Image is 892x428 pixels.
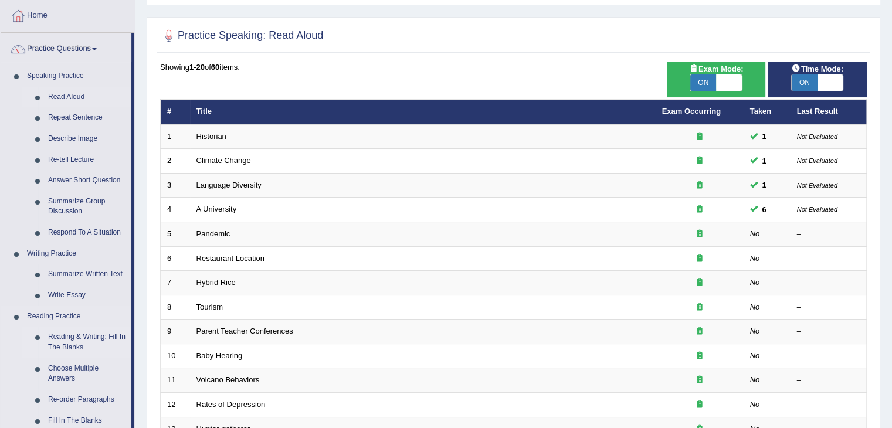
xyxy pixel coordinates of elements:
a: Pandemic [196,229,230,238]
a: Practice Questions [1,33,131,62]
a: Rates of Depression [196,400,266,409]
em: No [750,254,760,263]
div: – [797,375,860,386]
small: Not Evaluated [797,157,837,164]
a: Summarize Written Text [43,264,131,285]
a: Hybrid Rice [196,278,236,287]
div: – [797,399,860,410]
a: Historian [196,132,226,141]
a: Re-order Paragraphs [43,389,131,410]
small: Not Evaluated [797,182,837,189]
th: Title [190,100,656,124]
em: No [750,278,760,287]
div: Exam occurring question [662,277,737,288]
span: You can still take this question [758,203,771,216]
td: 1 [161,124,190,149]
a: Baby Hearing [196,351,243,360]
span: Time Mode: [787,63,848,75]
div: – [797,302,860,313]
em: No [750,327,760,335]
a: Parent Teacher Conferences [196,327,293,335]
div: Exam occurring question [662,253,737,264]
td: 9 [161,320,190,344]
div: Exam occurring question [662,375,737,386]
em: No [750,303,760,311]
div: Exam occurring question [662,326,737,337]
em: No [750,229,760,238]
div: Exam occurring question [662,155,737,167]
em: No [750,375,760,384]
a: Writing Practice [22,243,131,264]
div: Exam occurring question [662,399,737,410]
th: Last Result [791,100,867,124]
a: Language Diversity [196,181,262,189]
a: Reading & Writing: Fill In The Blanks [43,327,131,358]
div: – [797,351,860,362]
div: Show exams occurring in exams [667,62,766,97]
a: Re-tell Lecture [43,150,131,171]
div: – [797,326,860,337]
a: Repeat Sentence [43,107,131,128]
a: Describe Image [43,128,131,150]
span: ON [690,74,716,91]
small: Not Evaluated [797,206,837,213]
a: Write Essay [43,285,131,306]
a: Volcano Behaviors [196,375,260,384]
span: You can still take this question [758,130,771,142]
a: Speaking Practice [22,66,131,87]
span: You can still take this question [758,179,771,191]
a: Reading Practice [22,306,131,327]
a: Exam Occurring [662,107,721,116]
div: – [797,253,860,264]
a: Restaurant Location [196,254,264,263]
a: Summarize Group Discussion [43,191,131,222]
div: Showing of items. [160,62,867,73]
td: 8 [161,295,190,320]
div: – [797,277,860,288]
div: Exam occurring question [662,180,737,191]
td: 7 [161,271,190,295]
b: 1-20 [189,63,205,72]
div: Exam occurring question [662,229,737,240]
em: No [750,400,760,409]
td: 2 [161,149,190,174]
b: 60 [211,63,219,72]
th: # [161,100,190,124]
div: Exam occurring question [662,351,737,362]
a: Respond To A Situation [43,222,131,243]
span: You can still take this question [758,155,771,167]
div: Exam occurring question [662,204,737,215]
small: Not Evaluated [797,133,837,140]
td: 5 [161,222,190,247]
td: 12 [161,392,190,417]
em: No [750,351,760,360]
div: – [797,229,860,240]
a: Tourism [196,303,223,311]
td: 4 [161,198,190,222]
h2: Practice Speaking: Read Aloud [160,27,323,45]
div: Exam occurring question [662,131,737,142]
a: A University [196,205,237,213]
td: 11 [161,368,190,393]
th: Taken [744,100,791,124]
a: Read Aloud [43,87,131,108]
a: Choose Multiple Answers [43,358,131,389]
span: ON [792,74,818,91]
span: Exam Mode: [684,63,748,75]
td: 6 [161,246,190,271]
td: 3 [161,173,190,198]
a: Climate Change [196,156,251,165]
div: Exam occurring question [662,302,737,313]
td: 10 [161,344,190,368]
a: Answer Short Question [43,170,131,191]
